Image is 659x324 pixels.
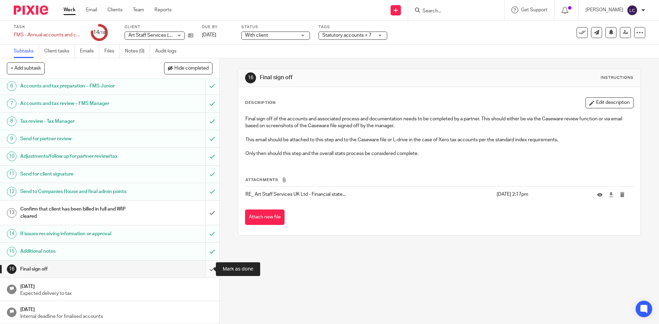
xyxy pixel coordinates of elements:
span: Art Staff Services (UK) Ltd [128,33,184,38]
div: 11 [7,169,16,179]
button: Edit description [586,97,634,108]
label: Status [241,24,310,30]
button: Hide completed [164,62,212,74]
small: /18 [99,31,105,35]
p: [DATE] 2:17pm [497,191,587,198]
div: 9 [7,134,16,144]
div: 6 [7,81,16,91]
p: Description [245,100,276,106]
a: Clients [107,7,123,13]
label: Client [125,24,193,30]
div: 12 [7,187,16,196]
a: Team [133,7,144,13]
div: FMS - Annual accounts and corporation tax - December 2024 [14,32,82,38]
h1: [DATE] [20,304,212,313]
p: RE_ Art Staff Services UK Ltd - Financial state... [245,191,493,198]
div: 7 [7,99,16,108]
h1: Final sign off [260,74,454,81]
h1: Adjustments/follow up for partner review/tax [20,151,139,161]
h1: Tax review - Tax Manager [20,116,139,127]
div: 14 [7,229,16,239]
h1: Accounts and tax review – FMS Manager [20,98,139,109]
div: 16 [245,72,256,83]
div: Instructions [601,75,634,81]
img: Pixie [14,5,48,15]
a: Work [63,7,76,13]
span: Attachments [245,178,278,182]
span: Hide completed [174,66,209,71]
h1: [DATE] [20,281,212,290]
p: Final sign off of the accounts and associated process and documentation needs to be completed by ... [245,116,633,130]
p: Expected delivery to tax [20,290,212,297]
p: [PERSON_NAME] [586,7,623,13]
h1: Send for partner review [20,134,139,144]
button: Attach new file [245,209,285,225]
a: Subtasks [14,45,39,58]
p: This email should be attached to this step and to the Caseware file or L-drive in the case of Xer... [245,136,633,143]
h1: Send for client signature [20,169,139,179]
p: Internal deadline for finalised accounts [20,313,212,320]
div: 13 [7,208,16,218]
span: Get Support [521,8,547,12]
label: Task [14,24,82,30]
label: Tags [319,24,387,30]
input: Search [422,8,484,14]
label: Due by [202,24,233,30]
h1: If issues receiving information or approval [20,229,139,239]
div: 10 [7,152,16,161]
div: FMS - Annual accounts and corporation tax - [DATE] [14,32,82,38]
h1: Confirm that client has been billed in full and WIP cleared [20,204,139,221]
h1: Send to Companies House and final admin points [20,187,139,197]
h1: Accounts and tax preparation – FMS Junior [20,81,139,91]
a: Notes (0) [125,45,150,58]
div: 14 [93,28,105,36]
h1: Final sign off [20,264,139,274]
a: Email [86,7,97,13]
a: Emails [80,45,99,58]
a: Files [104,45,120,58]
div: 15 [7,247,16,256]
a: Audit logs [155,45,182,58]
span: [DATE] [202,33,216,37]
a: Download [609,191,614,198]
div: 8 [7,117,16,126]
button: + Add subtask [7,62,45,74]
div: 16 [7,264,16,274]
p: Only then should this step and the overall stats process be considered complete. [245,150,633,157]
h1: Additional notes [20,246,139,256]
span: With client [245,33,268,38]
a: Client tasks [44,45,75,58]
img: svg%3E [627,5,638,16]
span: Statutory accounts + 7 [322,33,371,38]
a: Reports [154,7,172,13]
